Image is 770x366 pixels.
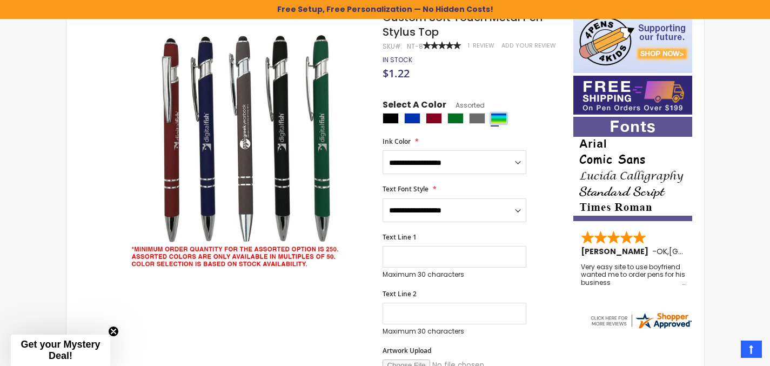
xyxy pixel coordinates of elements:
[581,263,686,287] div: Very easy site to use boyfriend wanted me to order pens for his business
[669,246,748,257] span: [GEOGRAPHIC_DATA]
[383,289,417,298] span: Text Line 2
[407,42,423,51] div: NT-8
[383,113,399,124] div: Black
[741,341,762,358] a: Top
[468,42,496,50] a: 1 Review
[383,346,431,355] span: Artwork Upload
[108,326,119,337] button: Close teaser
[473,42,494,50] span: Review
[573,76,692,115] img: Free shipping on orders over $199
[423,42,461,49] div: 100%
[383,55,412,64] span: In stock
[447,113,464,124] div: Green
[383,137,411,146] span: Ink Color
[589,311,693,330] img: 4pens.com widget logo
[383,10,552,39] span: Custom Soft Touch Metal Pen - Stylus Top
[383,327,526,336] p: Maximum 30 characters
[11,335,110,366] div: Get your Mystery Deal!Close teaser
[652,246,748,257] span: - ,
[21,339,100,361] span: Get your Mystery Deal!
[383,99,446,114] span: Select A Color
[657,246,667,257] span: OK
[469,113,485,124] div: Grey
[573,117,692,221] img: font-personalization-examples
[573,10,692,73] img: 4pens 4 kids
[383,270,526,279] p: Maximum 30 characters
[491,113,507,124] div: Assorted
[468,42,470,50] span: 1
[446,101,485,110] span: Assorted
[383,66,410,81] span: $1.22
[581,246,652,257] span: [PERSON_NAME]
[426,113,442,124] div: Burgundy
[383,42,403,51] strong: SKU
[383,232,417,242] span: Text Line 1
[589,323,693,332] a: 4pens.com certificate URL
[383,184,428,194] span: Text Font Style
[404,113,420,124] div: Blue
[122,26,369,273] img: assorted-disclaimer-custom-soft-touch-metal-pens-with-stylus_1.jpg
[383,56,412,64] div: Availability
[501,42,556,50] a: Add Your Review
